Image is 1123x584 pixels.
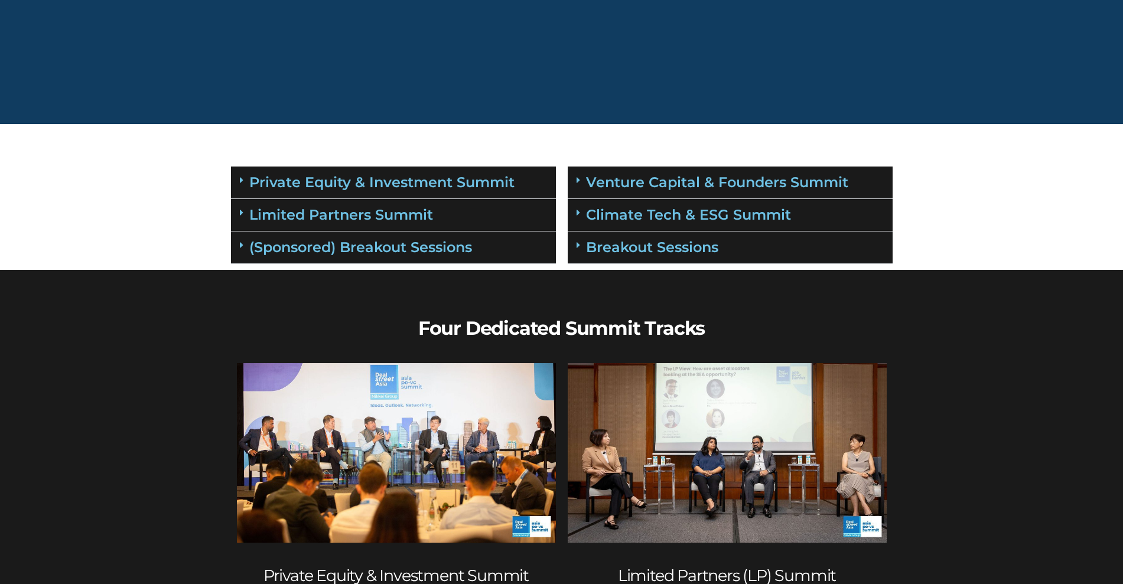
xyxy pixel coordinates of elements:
b: Four Dedicated Summit Tracks [418,317,705,340]
a: (Sponsored) Breakout Sessions [249,239,472,256]
a: Breakout Sessions [586,239,718,256]
a: Limited Partners Summit [249,206,433,223]
a: Private Equity & Investment Summit [249,174,515,191]
a: Climate Tech & ESG Summit [586,206,791,223]
a: Venture Capital & Founders​ Summit [586,174,848,191]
